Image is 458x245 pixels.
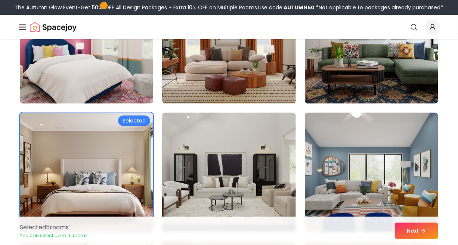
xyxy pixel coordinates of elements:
[284,4,315,11] b: AUTUMN50
[305,112,438,232] img: Room room-72
[162,112,295,232] img: Room room-71
[259,4,315,11] span: Use code:
[20,112,153,232] img: Room room-70
[15,4,443,11] div: The Autumn Glow Event-Get 50% OFF All Design Packages + Extra 10% OFF on Multiple Rooms.
[395,223,438,239] button: Next
[30,19,77,34] a: Spacejoy
[18,15,440,39] nav: Global
[118,115,150,126] div: Selected
[30,19,77,34] img: Spacejoy Logo
[315,4,443,11] span: *Not applicable to packages already purchased*
[20,223,88,232] p: Selected 5 room s
[20,233,88,239] p: You can select up to 15 rooms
